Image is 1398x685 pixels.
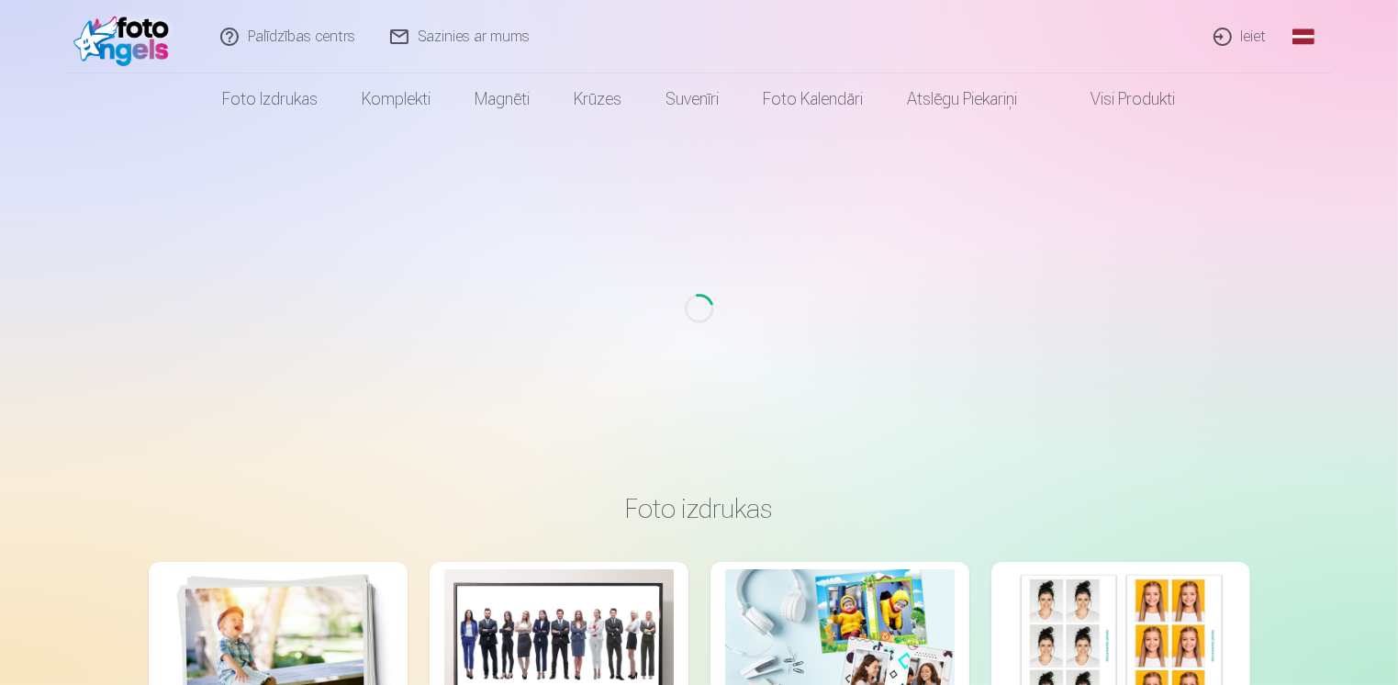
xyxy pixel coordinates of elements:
[1040,73,1198,125] a: Visi produkti
[644,73,742,125] a: Suvenīri
[453,73,553,125] a: Magnēti
[886,73,1040,125] a: Atslēgu piekariņi
[742,73,886,125] a: Foto kalendāri
[163,492,1236,525] h3: Foto izdrukas
[201,73,341,125] a: Foto izdrukas
[73,7,179,66] img: /fa1
[341,73,453,125] a: Komplekti
[553,73,644,125] a: Krūzes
